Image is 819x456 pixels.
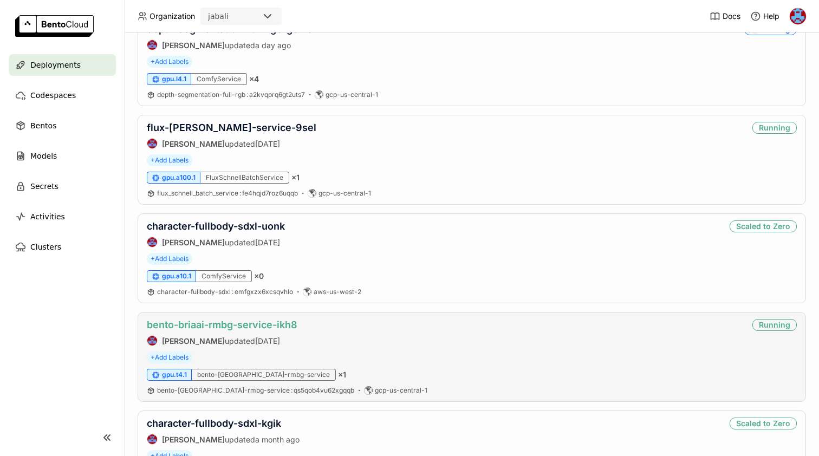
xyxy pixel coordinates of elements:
span: Models [30,149,57,162]
input: Selected jabali. [230,11,231,22]
div: updated [147,434,300,445]
a: flux_schnell_batch_service:fe4hqjd7roz6uqqb [157,189,298,198]
img: Jhonatan Oliveira [147,336,157,346]
img: Jhonatan Oliveira [147,237,157,247]
span: : [291,386,292,394]
a: Clusters [9,236,116,258]
span: Deployments [30,58,81,71]
div: updated [147,335,297,346]
strong: [PERSON_NAME] [162,336,225,346]
img: Jhonatan Oliveira [147,434,157,444]
span: Codespaces [30,89,76,102]
div: Help [750,11,779,22]
span: × 1 [291,173,300,183]
div: Running [752,319,797,331]
img: Jhonatan Oliveira [147,40,157,50]
span: gcp-us-central-1 [318,189,371,198]
span: Docs [723,11,740,21]
span: × 4 [249,74,259,84]
strong: [PERSON_NAME] [162,238,225,247]
span: a day ago [255,41,291,50]
span: [DATE] [255,336,280,346]
div: updated [147,138,316,149]
a: Secrets [9,175,116,197]
span: Clusters [30,240,61,253]
span: Help [763,11,779,21]
span: depth-segmentation-full-rgb a2kvqprq6gt2uts7 [157,90,305,99]
a: depth-segmentation-full-rgb:a2kvqprq6gt2uts7 [157,90,305,99]
span: a month ago [255,435,300,444]
span: gcp-us-central-1 [326,90,378,99]
a: Deployments [9,54,116,76]
span: : [232,288,233,296]
a: Activities [9,206,116,227]
div: bento-[GEOGRAPHIC_DATA]-rmbg-service [192,369,336,381]
a: Docs [710,11,740,22]
div: Scaled to Zero [730,418,797,429]
div: Scaled to Zero [730,220,797,232]
span: : [239,189,241,197]
span: gpu.a100.1 [162,173,196,182]
a: Codespaces [9,84,116,106]
span: gpu.l4.1 [162,75,186,83]
strong: [PERSON_NAME] [162,41,225,50]
div: FluxSchnellBatchService [200,172,289,184]
div: Running [752,122,797,134]
span: × 0 [254,271,264,281]
span: Secrets [30,180,58,193]
span: +Add Labels [147,154,192,166]
a: Models [9,145,116,167]
span: Bentos [30,119,56,132]
strong: [PERSON_NAME] [162,435,225,444]
div: ComfyService [191,73,247,85]
span: Organization [149,11,195,21]
div: updated [147,237,285,247]
img: Sasha Azad [790,8,806,24]
span: gcp-us-central-1 [375,386,427,395]
span: : [246,90,248,99]
img: Jhonatan Oliveira [147,139,157,148]
span: gpu.t4.1 [162,370,187,379]
span: bento-[GEOGRAPHIC_DATA]-rmbg-service qs5qob4vu62xgqqb [157,386,354,394]
span: × 1 [338,370,346,380]
span: +Add Labels [147,56,192,68]
div: updated [147,40,313,50]
a: character-fullbody-sdxl-kgik [147,418,281,429]
strong: [PERSON_NAME] [162,139,225,148]
span: [DATE] [255,139,280,148]
span: +Add Labels [147,351,192,363]
span: character-fullbody-sdxl emfgxzx6xcsqvhlo [157,288,293,296]
span: Activities [30,210,65,223]
div: ComfyService [196,270,252,282]
a: bento-[GEOGRAPHIC_DATA]-rmbg-service:qs5qob4vu62xgqqb [157,386,354,395]
a: character-fullbody-sdxl:emfgxzx6xcsqvhlo [157,288,293,296]
img: logo [15,15,94,37]
span: flux_schnell_batch_service fe4hqjd7roz6uqqb [157,189,298,197]
a: bento-briaai-rmbg-service-ikh8 [147,319,297,330]
a: flux-[PERSON_NAME]-service-9sel [147,122,316,133]
div: jabali [208,11,229,22]
span: [DATE] [255,238,280,247]
span: gpu.a10.1 [162,272,191,281]
span: aws-us-west-2 [314,288,361,296]
a: character-fullbody-sdxl-uonk [147,220,285,232]
a: Bentos [9,115,116,136]
span: +Add Labels [147,253,192,265]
